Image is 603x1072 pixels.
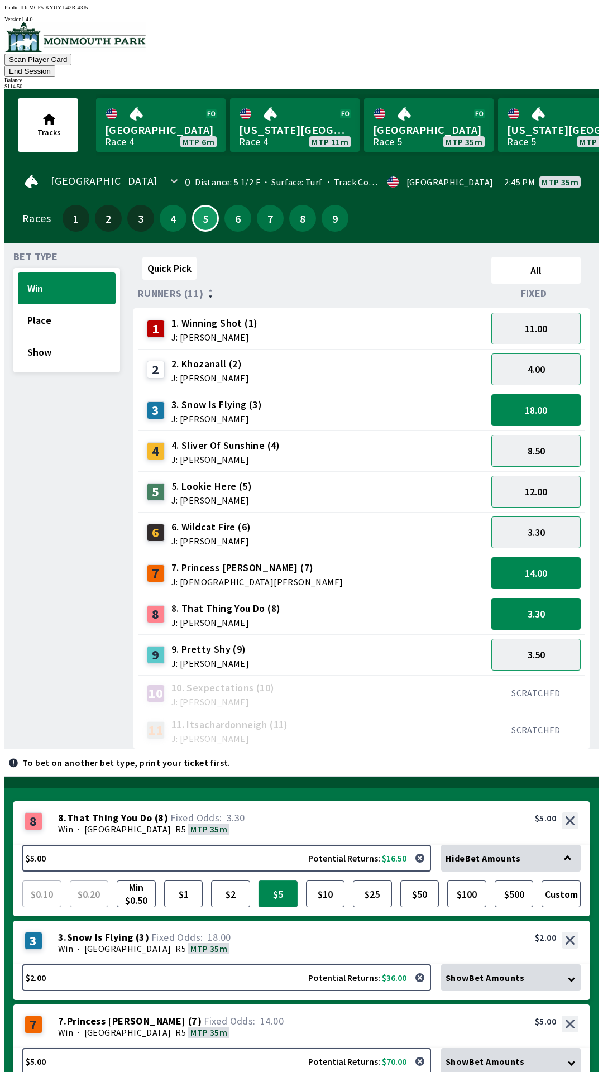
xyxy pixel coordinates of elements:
[323,176,421,188] span: Track Condition: Firm
[525,322,547,335] span: 11.00
[450,883,484,904] span: $100
[105,137,134,146] div: Race 4
[4,4,599,11] div: Public ID:
[171,438,280,453] span: 4. Sliver Of Sunshine (4)
[171,734,288,743] span: J: [PERSON_NAME]
[65,214,87,222] span: 1
[356,883,389,904] span: $25
[78,824,79,835] span: ·
[25,1016,42,1033] div: 7
[147,564,165,582] div: 7
[528,444,545,457] span: 8.50
[171,717,288,732] span: 11. Itsachardonneigh (11)
[167,883,200,904] span: $1
[260,1014,284,1027] span: 14.00
[29,4,88,11] span: MCF5-KYUY-L42R-43J5
[525,567,547,580] span: 14.00
[147,483,165,501] div: 5
[183,137,214,146] span: MTP 6m
[142,257,197,280] button: Quick Pick
[160,205,186,232] button: 4
[4,77,599,83] div: Balance
[292,214,313,222] span: 8
[18,304,116,336] button: Place
[491,639,581,671] button: 3.50
[147,361,165,379] div: 2
[78,943,79,954] span: ·
[227,214,248,222] span: 6
[406,178,494,186] div: [GEOGRAPHIC_DATA]
[171,455,280,464] span: J: [PERSON_NAME]
[491,313,581,344] button: 11.00
[84,1027,171,1038] span: [GEOGRAPHIC_DATA]
[208,931,231,944] span: 18.00
[528,648,545,661] span: 3.50
[37,127,61,137] span: Tracks
[491,476,581,508] button: 12.00
[239,123,351,137] span: [US_STATE][GEOGRAPHIC_DATA]
[4,83,599,89] div: $ 114.50
[171,659,249,668] span: J: [PERSON_NAME]
[521,289,547,298] span: Fixed
[535,1016,556,1027] div: $5.00
[195,176,260,188] span: Distance: 5 1/2 F
[185,178,190,186] div: 0
[497,883,531,904] span: $500
[491,724,581,735] div: SCRATCHED
[175,943,186,954] span: R5
[190,824,227,835] span: MTP 35m
[171,618,281,627] span: J: [PERSON_NAME]
[171,398,262,412] span: 3. Snow Is Flying (3)
[18,336,116,368] button: Show
[147,401,165,419] div: 3
[171,414,262,423] span: J: [PERSON_NAME]
[58,932,67,943] span: 3 .
[4,22,146,52] img: venue logo
[353,880,392,907] button: $25
[324,214,346,222] span: 9
[63,205,89,232] button: 1
[138,288,487,299] div: Runners (11)
[190,943,227,954] span: MTP 35m
[4,65,55,77] button: End Session
[138,289,204,298] span: Runners (11)
[309,883,342,904] span: $10
[491,687,581,698] div: SCRATCHED
[171,479,252,494] span: 5. Lookie Here (5)
[535,932,556,943] div: $2.00
[27,282,106,295] span: Win
[58,943,73,954] span: Win
[171,577,343,586] span: J: [DEMOGRAPHIC_DATA][PERSON_NAME]
[84,943,171,954] span: [GEOGRAPHIC_DATA]
[67,1016,186,1027] span: Princess [PERSON_NAME]
[446,972,524,983] span: Show Bet Amounts
[117,880,156,907] button: Min $0.50
[136,932,149,943] span: ( 3 )
[364,98,494,152] a: [GEOGRAPHIC_DATA]Race 5MTP 35m
[162,214,184,222] span: 4
[175,824,186,835] span: R5
[446,137,482,146] span: MTP 35m
[507,137,536,146] div: Race 5
[403,883,437,904] span: $50
[78,1027,79,1038] span: ·
[211,880,250,907] button: $2
[171,697,275,706] span: J: [PERSON_NAME]
[27,314,106,327] span: Place
[525,485,547,498] span: 12.00
[528,607,545,620] span: 3.30
[171,642,249,657] span: 9. Pretty Shy (9)
[155,812,168,824] span: ( 8 )
[306,880,345,907] button: $10
[535,812,556,824] div: $5.00
[22,845,431,872] button: $5.00Potential Returns: $16.50
[525,404,547,417] span: 18.00
[542,880,581,907] button: Custom
[544,883,578,904] span: Custom
[257,205,284,232] button: 7
[260,176,323,188] span: Surface: Turf
[171,561,343,575] span: 7. Princess [PERSON_NAME] (7)
[496,264,576,277] span: All
[260,214,281,222] span: 7
[322,205,348,232] button: 9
